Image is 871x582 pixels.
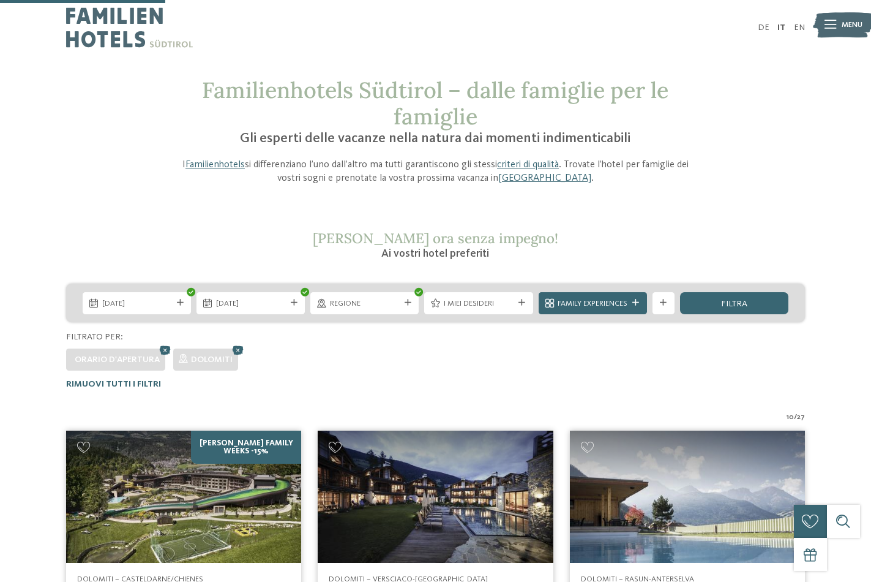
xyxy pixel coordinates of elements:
span: filtra [721,300,747,308]
a: Familienhotels [185,160,245,170]
a: IT [777,23,785,32]
span: / [794,412,797,423]
span: Orario d'apertura [75,355,160,364]
span: Ai vostri hotel preferiti [381,248,489,259]
span: Family Experiences [558,298,627,309]
img: Cercate un hotel per famiglie? Qui troverete solo i migliori! [570,431,805,563]
p: I si differenziano l’uno dall’altro ma tutti garantiscono gli stessi . Trovate l’hotel per famigl... [174,158,698,186]
a: [GEOGRAPHIC_DATA] [498,173,591,183]
a: EN [794,23,805,32]
img: Post Alpina - Family Mountain Chalets ****ˢ [318,431,553,563]
span: I miei desideri [444,298,514,309]
span: [PERSON_NAME] ora senza impegno! [313,229,558,247]
span: Menu [842,20,862,31]
span: Gli esperti delle vacanze nella natura dai momenti indimenticabili [240,132,630,145]
span: [DATE] [216,298,286,309]
span: [DATE] [102,298,172,309]
a: DE [758,23,769,32]
span: Dolomiti [191,355,233,364]
span: 27 [797,412,805,423]
span: 10 [787,412,794,423]
span: Familienhotels Südtirol – dalle famiglie per le famiglie [202,76,668,130]
a: criteri di qualità [497,160,559,170]
span: Regione [330,298,400,309]
span: Rimuovi tutti i filtri [66,380,161,388]
span: Filtrato per: [66,333,123,341]
img: Cercate un hotel per famiglie? Qui troverete solo i migliori! [66,431,301,563]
